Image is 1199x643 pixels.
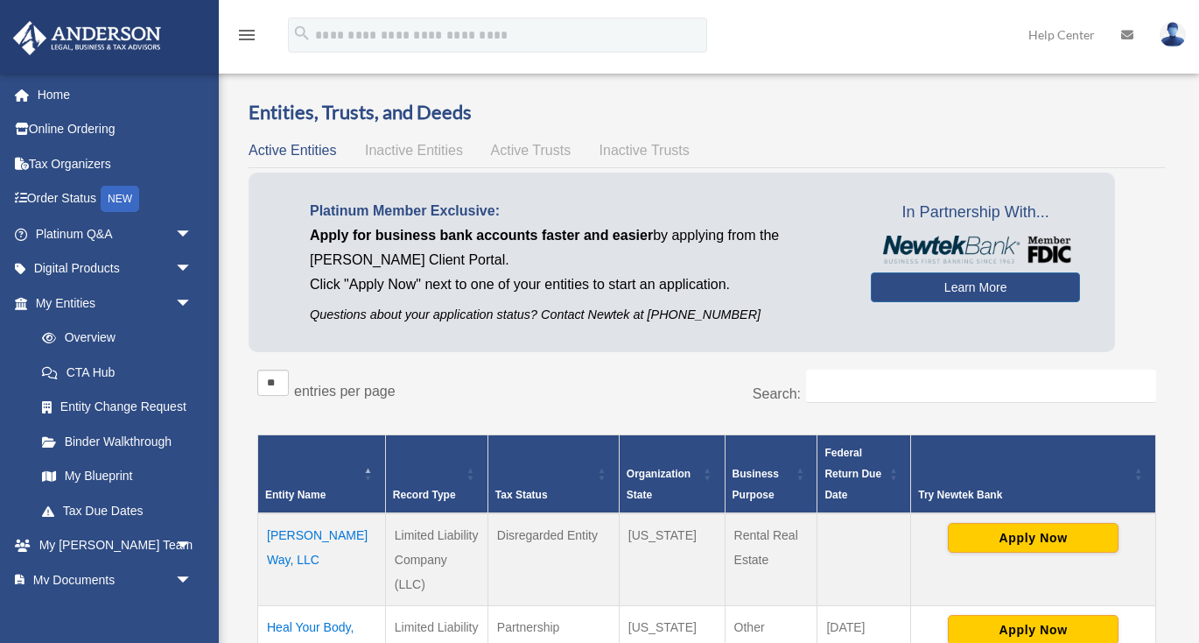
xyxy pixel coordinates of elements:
a: Tax Due Dates [25,493,210,528]
p: by applying from the [PERSON_NAME] Client Portal. [310,223,845,272]
td: Limited Liability Company (LLC) [385,513,487,606]
label: entries per page [294,384,396,399]
a: Tax Organizers [12,146,219,181]
label: Search: [753,386,801,401]
button: Apply Now [948,523,1118,553]
th: Business Purpose: Activate to sort [725,435,817,513]
span: Apply for business bank accounts faster and easier [310,228,653,243]
span: Inactive Trusts [599,143,690,158]
a: Entity Change Request [25,390,210,425]
img: User Pic [1160,22,1186,47]
td: [PERSON_NAME] Way, LLC [258,513,386,606]
span: Federal Return Due Date [824,447,881,501]
a: My Documentsarrow_drop_down [12,562,219,597]
th: Entity Name: Activate to invert sorting [258,435,386,513]
span: Active Trusts [491,143,571,158]
h3: Entities, Trusts, and Deeds [249,99,1165,126]
span: In Partnership With... [871,199,1080,227]
th: Record Type: Activate to sort [385,435,487,513]
i: menu [236,25,257,46]
a: menu [236,31,257,46]
span: arrow_drop_down [175,286,210,321]
a: Home [12,77,219,112]
img: Anderson Advisors Platinum Portal [8,21,166,55]
th: Organization State: Activate to sort [619,435,725,513]
span: arrow_drop_down [175,216,210,252]
span: Entity Name [265,489,326,501]
p: Click "Apply Now" next to one of your entities to start an application. [310,272,845,297]
span: Active Entities [249,143,336,158]
a: My Blueprint [25,459,210,494]
p: Questions about your application status? Contact Newtek at [PHONE_NUMBER] [310,304,845,326]
a: Overview [25,321,201,356]
span: arrow_drop_down [175,251,210,287]
span: Business Purpose [733,468,779,501]
td: [US_STATE] [619,513,725,606]
a: Platinum Q&Aarrow_drop_down [12,216,219,251]
td: Rental Real Estate [725,513,817,606]
a: Online Ordering [12,112,219,147]
i: search [292,24,312,43]
a: Binder Walkthrough [25,424,210,459]
span: Record Type [393,489,456,501]
span: Organization State [627,468,691,501]
span: arrow_drop_down [175,528,210,564]
a: Order StatusNEW [12,181,219,217]
a: Learn More [871,272,1080,302]
a: CTA Hub [25,355,210,390]
td: Disregarded Entity [487,513,619,606]
div: NEW [101,186,139,212]
th: Try Newtek Bank : Activate to sort [911,435,1156,513]
div: Try Newtek Bank [918,484,1129,505]
a: Digital Productsarrow_drop_down [12,251,219,286]
span: Inactive Entities [365,143,463,158]
span: arrow_drop_down [175,562,210,598]
img: NewtekBankLogoSM.png [880,236,1071,264]
th: Tax Status: Activate to sort [487,435,619,513]
th: Federal Return Due Date: Activate to sort [817,435,911,513]
span: Tax Status [495,489,548,501]
a: My Entitiesarrow_drop_down [12,286,210,321]
a: My [PERSON_NAME] Teamarrow_drop_down [12,528,219,563]
p: Platinum Member Exclusive: [310,199,845,223]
